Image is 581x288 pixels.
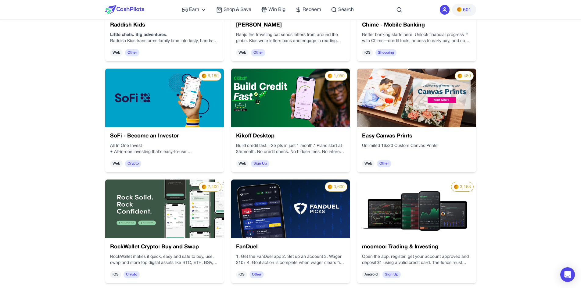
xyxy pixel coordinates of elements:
[251,160,269,167] span: Sign Up
[362,21,471,30] h3: Chime - Mobile Banking
[377,160,391,167] span: Other
[182,6,206,13] a: Earn
[249,271,264,278] span: Other
[202,184,206,189] img: PMs
[362,32,471,44] p: Better banking starts here. Unlock financial progress™ with Chime—credit tools, access to early p...
[236,254,345,266] p: 1. Get the FanDuel app 2. Set up an account 3. Wager $10+ 4. Goal action is complete when wager c...
[105,5,144,14] img: CashPilots Logo
[202,73,206,78] img: PMs
[110,160,123,167] span: Web
[251,49,265,56] span: Other
[236,21,345,30] h3: [PERSON_NAME]
[268,6,285,13] span: Win Big
[295,6,321,13] a: Redeem
[357,180,476,238] img: 7c352bea-18c7-4f77-ab33-4bc671990539.webp
[105,180,224,238] img: 2fa5a41b-d4c5-4748-8a65-3d4597edbe53.jpg
[236,132,345,140] h3: Kikoff Desktop
[110,149,219,155] p: ● All-in-one investing that’s easy-to-use.
[334,184,345,190] span: 3,600
[236,271,247,278] span: iOS
[328,184,332,189] img: PMs
[231,180,350,238] img: 0d08d0a3-ff30-4660-8831-7b03be0afc6b.jpg
[357,69,476,127] img: e293ba9c-de69-4c82-992d-390811888979.webp
[110,33,167,37] strong: Little chefs. Big adventures.
[231,69,350,127] img: a417f78b-bc07-415c-b18c-8872af83af64.png
[110,38,219,44] p: Raddish Kids transforms family time into tasty, hands-on learning. Every month, your child gets a...
[560,267,575,282] div: Open Intercom Messenger
[334,73,345,79] span: 1,050
[362,254,471,266] p: Open the app, register, get your account approved and deposit $1 using a valid credit card. The f...
[375,49,396,56] span: Shopping
[454,184,459,189] img: PMs
[303,6,321,13] span: Redeem
[110,21,219,30] h3: Raddish Kids
[464,73,471,79] span: 480
[452,4,476,16] button: PMs501
[382,271,401,278] span: Sign Up
[124,271,140,278] span: Crypto
[362,143,471,149] p: Unlimited 16x20 Custom Canvas Prints
[110,254,219,266] p: RockWallet makes it quick, easy and safe to buy, use, swap and store top digital assets like BTC,...
[110,243,219,251] h3: RockWallet Crypto: Buy and Swap
[236,143,345,155] p: Build credit fast. +25 pts in just 1 month.* Plans start at $5/month. No credit check. No hidden ...
[110,143,219,149] p: All In One Invest
[110,271,121,278] span: iOS
[189,6,199,13] span: Earn
[208,73,219,79] span: 6,180
[362,243,471,251] h3: moomoo: Trading & Investing
[362,49,373,56] span: iOS
[457,7,462,12] img: PMs
[236,32,345,44] p: Banjo the traveling cat sends letters from around the globe. Kids write letters back and engage i...
[216,6,251,13] a: Shop & Save
[236,49,249,56] span: Web
[236,243,345,251] h3: FanDuel
[110,132,219,140] h3: SoFi - Become an Investor
[208,184,219,190] span: 2,400
[331,6,354,13] a: Search
[224,6,251,13] span: Shop & Save
[261,6,285,13] a: Win Big
[460,184,471,190] span: 3,163
[338,6,354,13] span: Search
[110,49,123,56] span: Web
[457,73,462,78] img: PMs
[463,6,471,14] span: 501
[362,132,471,140] h3: Easy Canvas Prints
[328,73,332,78] img: PMs
[105,69,224,127] img: a5f7c08d-c63e-467d-91da-d95e66462576.jpg
[236,160,249,167] span: Web
[362,271,380,278] span: Android
[362,160,375,167] span: Web
[125,49,139,56] span: Other
[125,160,141,167] span: Crypto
